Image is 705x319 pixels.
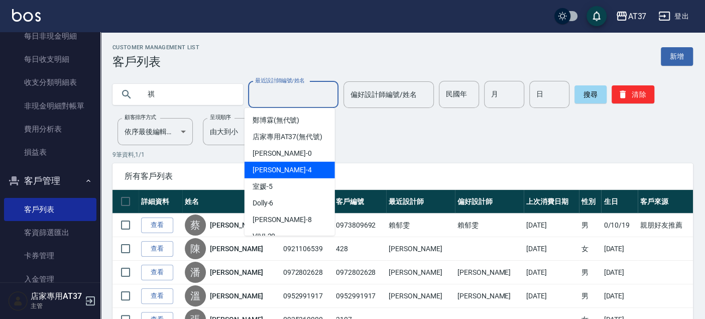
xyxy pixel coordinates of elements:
[601,261,637,284] td: [DATE]
[386,214,455,237] td: 賴郁雯
[579,190,602,214] th: 性別
[612,6,650,27] button: AT37
[141,265,173,280] a: 查看
[612,85,654,103] button: 清除
[524,214,579,237] td: [DATE]
[203,118,278,145] div: 由大到小
[601,190,637,214] th: 生日
[579,261,602,284] td: 男
[638,190,693,214] th: 客戶來源
[455,284,524,308] td: [PERSON_NAME]
[255,77,305,84] label: 最近設計師編號/姓名
[139,190,182,214] th: 詳細資料
[4,48,96,71] a: 每日收支明細
[210,291,263,301] a: [PERSON_NAME]
[579,214,602,237] td: 男
[141,218,173,233] a: 查看
[141,81,235,108] input: 搜尋關鍵字
[210,114,231,121] label: 呈現順序
[185,215,206,236] div: 蔡
[333,190,386,214] th: 客戶編號
[333,214,386,237] td: 0973809692
[4,118,96,141] a: 費用分析表
[253,165,312,175] span: [PERSON_NAME] -4
[253,148,312,159] span: [PERSON_NAME] -0
[185,262,206,283] div: 潘
[253,231,276,242] span: VIVI -20
[333,237,386,261] td: 428
[4,198,96,221] a: 客戶列表
[4,141,96,164] a: 損益表
[586,6,607,26] button: save
[386,284,455,308] td: [PERSON_NAME]
[601,284,637,308] td: [DATE]
[185,285,206,306] div: 溫
[4,25,96,48] a: 每日非現金明細
[31,301,82,310] p: 主管
[654,7,693,26] button: 登出
[12,9,41,22] img: Logo
[210,244,263,254] a: [PERSON_NAME]
[125,171,681,181] span: 所有客戶列表
[253,181,273,192] span: 室媛 -5
[524,284,579,308] td: [DATE]
[455,190,524,214] th: 偏好設計師
[4,268,96,291] a: 入金管理
[638,214,693,237] td: 親朋好友推薦
[182,190,281,214] th: 姓名
[253,115,300,126] span: 鄭博霖 (無代號)
[4,221,96,244] a: 客資篩選匯出
[281,284,333,308] td: 0952991917
[524,261,579,284] td: [DATE]
[4,244,96,267] a: 卡券管理
[210,267,263,277] a: [PERSON_NAME]
[141,288,173,304] a: 查看
[661,47,693,66] a: 新增
[579,237,602,261] td: 女
[112,44,199,51] h2: Customer Management List
[628,10,646,23] div: AT37
[4,168,96,194] button: 客戶管理
[125,114,156,121] label: 顧客排序方式
[333,284,386,308] td: 0952991917
[112,55,199,69] h3: 客戶列表
[281,261,333,284] td: 0972802628
[386,237,455,261] td: [PERSON_NAME]
[253,132,322,142] span: 店家專用AT37 (無代號)
[4,71,96,94] a: 收支分類明細表
[117,118,193,145] div: 依序最後編輯時間
[601,214,637,237] td: 0/10/19
[185,238,206,259] div: 陳
[4,94,96,118] a: 非現金明細對帳單
[524,237,579,261] td: [DATE]
[574,85,607,103] button: 搜尋
[579,284,602,308] td: 男
[333,261,386,284] td: 0972802628
[386,261,455,284] td: [PERSON_NAME]
[253,198,274,208] span: Dolly -6
[601,237,637,261] td: [DATE]
[281,237,333,261] td: 0921106539
[141,241,173,257] a: 查看
[386,190,455,214] th: 最近設計師
[524,190,579,214] th: 上次消費日期
[455,214,524,237] td: 賴郁雯
[253,215,312,225] span: [PERSON_NAME] -8
[455,261,524,284] td: [PERSON_NAME]
[8,291,28,311] img: Person
[112,150,693,159] p: 9 筆資料, 1 / 1
[210,220,263,230] a: [PERSON_NAME]
[31,291,82,301] h5: 店家專用AT37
